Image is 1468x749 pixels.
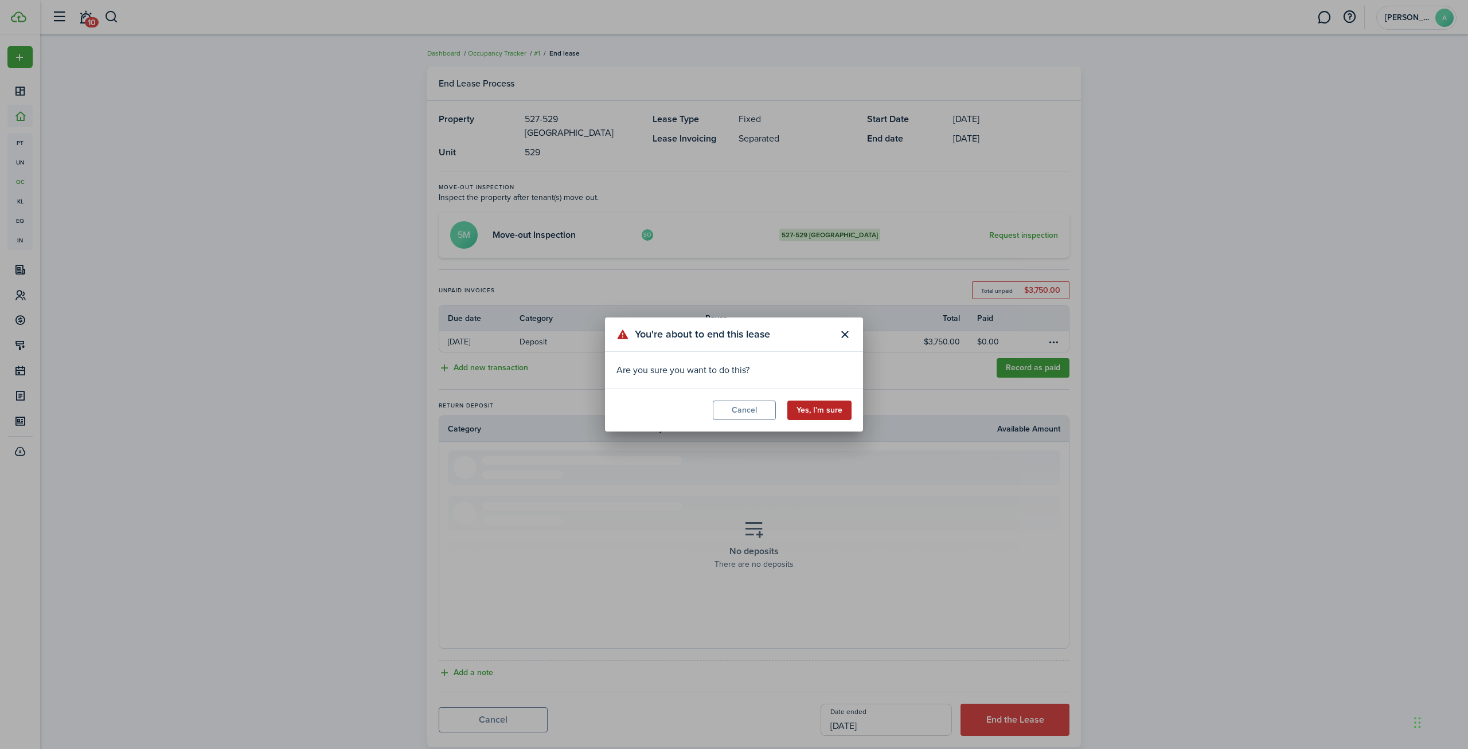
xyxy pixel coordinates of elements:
[1414,705,1421,740] div: Drag
[787,401,852,420] button: Yes, I'm sure
[635,327,770,342] span: You're about to end this lease
[835,325,854,344] button: Close modal
[713,401,776,420] button: Cancel
[616,363,852,377] div: Are you sure you want to do this?
[1211,288,1468,749] iframe: Chat Widget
